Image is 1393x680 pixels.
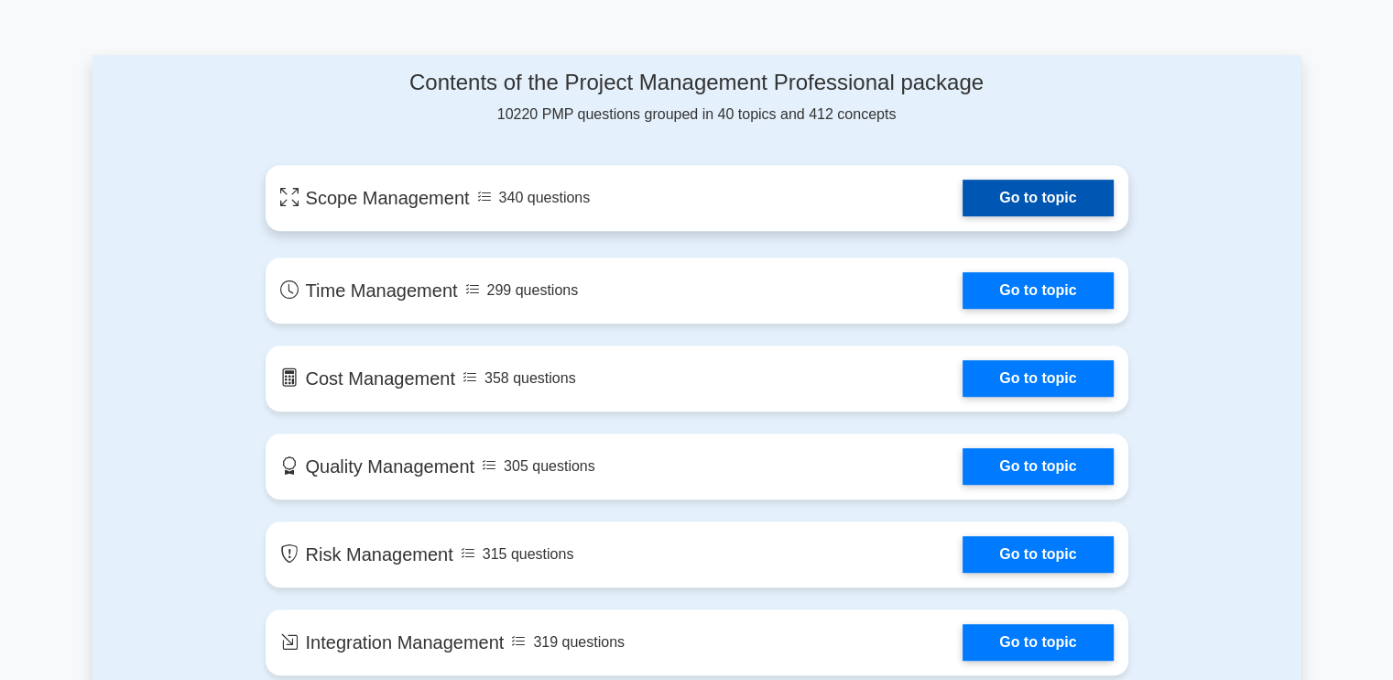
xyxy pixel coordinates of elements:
a: Go to topic [963,624,1113,661]
a: Go to topic [963,180,1113,216]
a: Go to topic [963,448,1113,485]
a: Go to topic [963,360,1113,397]
a: Go to topic [963,536,1113,573]
h4: Contents of the Project Management Professional package [266,70,1128,96]
a: Go to topic [963,272,1113,309]
div: 10220 PMP questions grouped in 40 topics and 412 concepts [266,70,1128,126]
